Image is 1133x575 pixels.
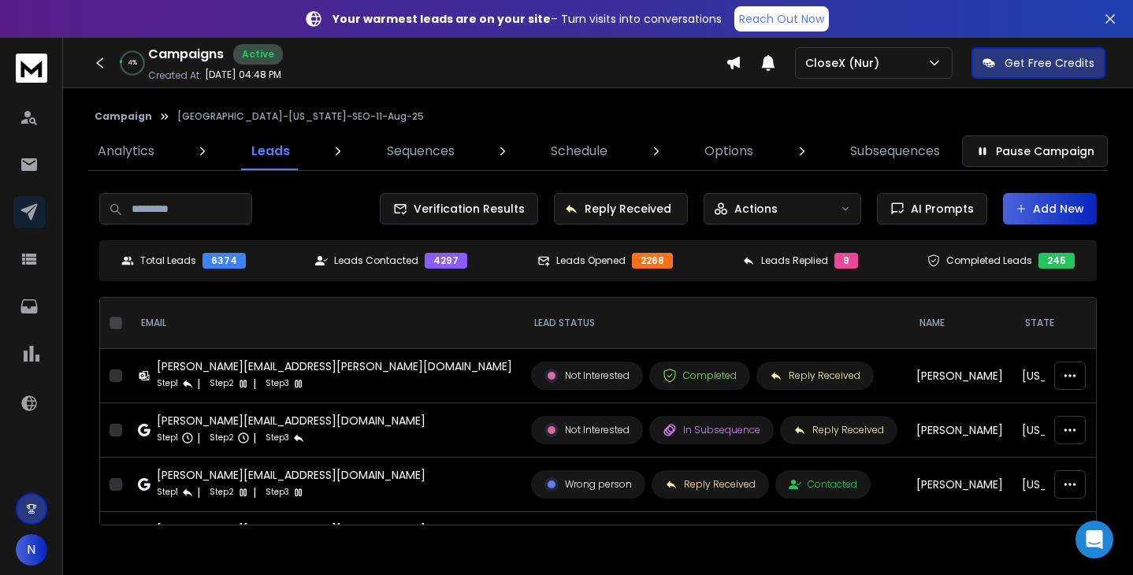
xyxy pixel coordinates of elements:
[16,54,47,83] img: logo
[1012,298,1094,349] th: State
[157,430,178,446] p: Step 1
[544,369,630,383] div: Not Interested
[253,484,256,500] p: |
[544,477,632,492] div: Wrong person
[128,58,137,68] p: 4 %
[1012,349,1094,403] td: [US_STATE]
[98,142,154,161] p: Analytics
[663,369,737,383] div: Completed
[148,45,224,64] h1: Campaigns
[157,484,178,500] p: Step 1
[734,6,829,32] a: Reach Out Now
[157,467,425,483] div: [PERSON_NAME][EMAIL_ADDRESS][DOMAIN_NAME]
[253,430,256,446] p: |
[962,135,1108,167] button: Pause Campaign
[556,254,626,267] p: Leads Opened
[16,534,47,566] button: N
[522,298,907,349] th: LEAD STATUS
[632,253,673,269] div: 2268
[551,142,607,161] p: Schedule
[266,484,289,500] p: Step 3
[157,521,425,537] div: [PERSON_NAME][EMAIL_ADDRESS][DOMAIN_NAME]
[197,484,200,500] p: |
[907,349,1012,403] td: [PERSON_NAME]
[793,424,884,436] div: Reply Received
[665,478,756,491] div: Reply Received
[946,254,1032,267] p: Completed Leads
[1012,403,1094,458] td: [US_STATE]
[704,142,753,161] p: Options
[266,376,289,391] p: Step 3
[210,376,234,391] p: Step 2
[197,376,200,391] p: |
[905,201,974,217] span: AI Prompts
[907,298,1012,349] th: NAME
[739,11,824,27] p: Reach Out Now
[971,47,1105,79] button: Get Free Credits
[387,142,455,161] p: Sequences
[425,253,467,269] div: 4297
[140,254,196,267] p: Total Leads
[1005,55,1094,71] p: Get Free Credits
[177,110,424,123] p: [GEOGRAPHIC_DATA]-[US_STATE]-SEO-11-Aug-25
[332,11,551,27] strong: Your warmest leads are on your site
[907,512,1012,566] td: [PERSON_NAME]
[695,132,763,170] a: Options
[407,201,525,217] span: Verification Results
[242,132,299,170] a: Leads
[1012,458,1094,512] td: [US_STATE]
[210,430,234,446] p: Step 2
[148,69,202,82] p: Created At:
[334,254,418,267] p: Leads Contacted
[210,484,234,500] p: Step 2
[1012,512,1094,566] td: [US_STATE]
[202,253,246,269] div: 6374
[850,142,940,161] p: Subsequences
[834,253,858,269] div: 9
[380,193,538,224] button: Verification Results
[95,110,152,123] button: Campaign
[544,423,630,437] div: Not Interested
[332,11,722,27] p: – Turn visits into conversations
[877,193,987,224] button: AI Prompts
[88,132,164,170] a: Analytics
[734,201,778,217] p: Actions
[805,55,886,71] p: CloseX (Nur)
[1003,193,1097,224] button: Add New
[907,403,1012,458] td: [PERSON_NAME]
[251,142,290,161] p: Leads
[128,298,522,349] th: EMAIL
[377,132,464,170] a: Sequences
[197,430,200,446] p: |
[253,376,256,391] p: |
[789,478,857,491] div: Contacted
[841,132,949,170] a: Subsequences
[266,430,289,446] p: Step 3
[1075,521,1113,558] div: Open Intercom Messenger
[663,423,760,437] div: In Subsequence
[770,369,860,382] div: Reply Received
[233,44,283,65] div: Active
[157,376,178,391] p: Step 1
[157,358,512,374] div: [PERSON_NAME][EMAIL_ADDRESS][PERSON_NAME][DOMAIN_NAME]
[541,132,617,170] a: Schedule
[1038,253,1075,269] div: 245
[761,254,828,267] p: Leads Replied
[907,458,1012,512] td: [PERSON_NAME]
[157,413,425,428] div: [PERSON_NAME][EMAIL_ADDRESS][DOMAIN_NAME]
[205,69,281,81] p: [DATE] 04:48 PM
[585,201,671,217] p: Reply Received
